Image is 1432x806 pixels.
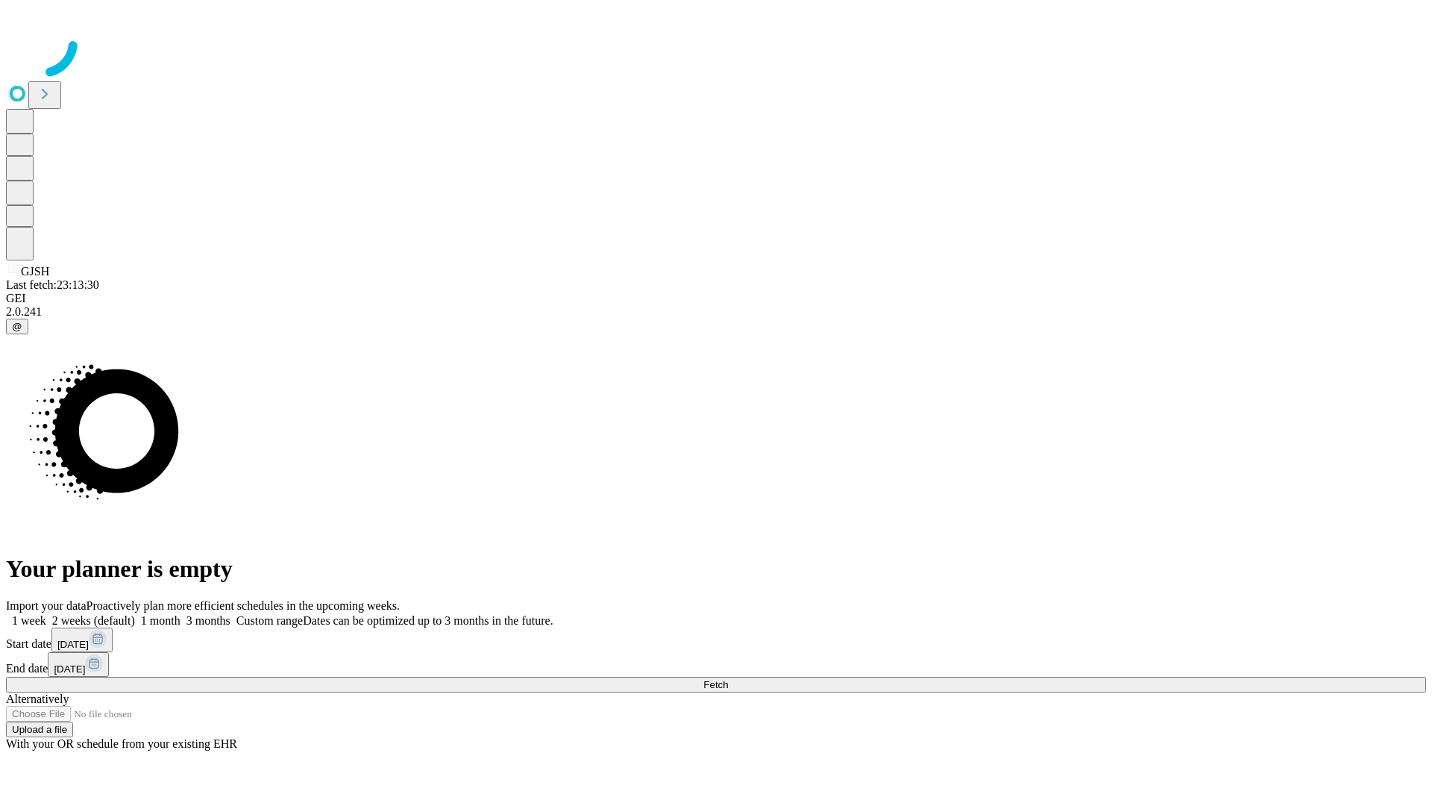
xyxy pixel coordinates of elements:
[703,679,728,690] span: Fetch
[303,614,553,627] span: Dates can be optimized up to 3 months in the future.
[12,614,46,627] span: 1 week
[6,628,1426,652] div: Start date
[236,614,303,627] span: Custom range
[6,652,1426,677] div: End date
[6,677,1426,693] button: Fetch
[6,737,237,750] span: With your OR schedule from your existing EHR
[48,652,109,677] button: [DATE]
[6,278,99,291] span: Last fetch: 23:13:30
[6,319,28,334] button: @
[6,722,73,737] button: Upload a file
[6,292,1426,305] div: GEI
[51,628,113,652] button: [DATE]
[87,599,400,612] span: Proactively plan more efficient schedules in the upcoming weeks.
[6,555,1426,583] h1: Your planner is empty
[21,265,49,278] span: GJSH
[186,614,230,627] span: 3 months
[6,599,87,612] span: Import your data
[52,614,135,627] span: 2 weeks (default)
[12,321,22,332] span: @
[54,663,85,675] span: [DATE]
[57,639,89,650] span: [DATE]
[141,614,180,627] span: 1 month
[6,693,69,705] span: Alternatively
[6,305,1426,319] div: 2.0.241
